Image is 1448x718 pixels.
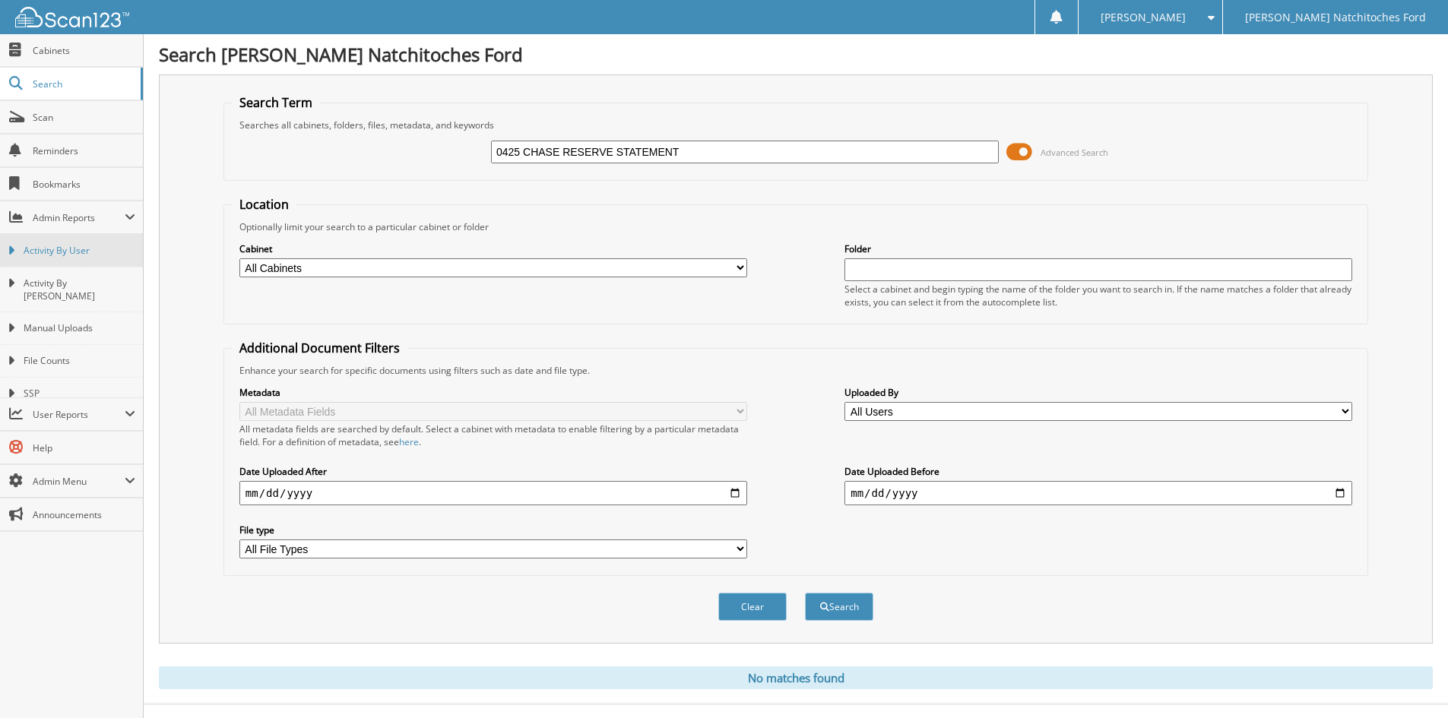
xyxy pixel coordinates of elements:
[33,111,135,124] span: Scan
[33,408,125,421] span: User Reports
[33,508,135,521] span: Announcements
[159,42,1433,67] h1: Search [PERSON_NAME] Natchitoches Ford
[232,340,407,356] legend: Additional Document Filters
[1245,13,1426,22] span: [PERSON_NAME] Natchitoches Ford
[239,422,747,448] div: All metadata fields are searched by default. Select a cabinet with metadata to enable filtering b...
[805,593,873,621] button: Search
[232,94,320,111] legend: Search Term
[24,244,135,258] span: Activity By User
[24,387,135,400] span: SSP
[232,119,1360,131] div: Searches all cabinets, folders, files, metadata, and keywords
[1041,147,1108,158] span: Advanced Search
[844,465,1352,478] label: Date Uploaded Before
[239,481,747,505] input: start
[844,386,1352,399] label: Uploaded By
[33,441,135,454] span: Help
[844,283,1352,308] div: Select a cabinet and begin typing the name of the folder you want to search in. If the name match...
[399,435,419,448] a: here
[232,364,1360,377] div: Enhance your search for specific documents using filters such as date and file type.
[1372,645,1448,718] iframe: Chat Widget
[239,386,747,399] label: Metadata
[33,77,133,90] span: Search
[239,523,747,536] label: File type
[718,593,787,621] button: Clear
[33,178,135,191] span: Bookmarks
[33,144,135,157] span: Reminders
[844,481,1352,505] input: end
[1101,13,1186,22] span: [PERSON_NAME]
[15,7,129,27] img: scan123-logo-white.svg
[33,44,135,57] span: Cabinets
[33,211,125,224] span: Admin Reports
[232,220,1360,233] div: Optionally limit your search to a particular cabinet or folder
[159,666,1433,689] div: No matches found
[239,242,747,255] label: Cabinet
[33,475,125,488] span: Admin Menu
[24,321,135,335] span: Manual Uploads
[844,242,1352,255] label: Folder
[232,196,296,213] legend: Location
[24,277,135,302] span: Activity By [PERSON_NAME]
[24,354,135,368] span: File Counts
[239,465,747,478] label: Date Uploaded After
